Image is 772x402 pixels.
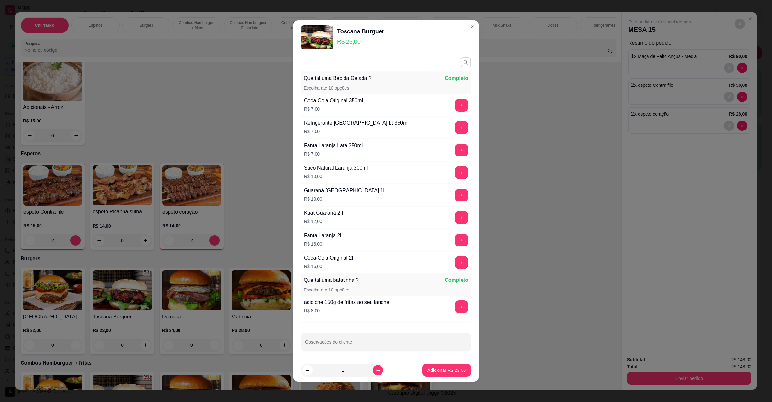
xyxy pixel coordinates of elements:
p: R$ 16,00 [304,263,353,270]
div: Coca-Cola Original 350ml [304,97,363,104]
button: increase-product-quantity [373,365,383,375]
button: add [455,211,468,224]
p: Adicionar R$ 23,00 [427,367,466,373]
p: R$ 7,00 [304,128,407,135]
p: R$ 10,00 [304,173,368,180]
p: R$ 16,00 [304,241,341,247]
p: Escolha até 10 opções [304,85,349,91]
p: Completo [445,276,468,284]
p: Que tal uma Bebida Gelada ? [304,75,372,82]
p: Que tal uma batatinha ? [304,276,359,284]
button: add [455,99,468,112]
button: add [455,189,468,201]
p: Completo [445,75,468,82]
button: Adicionar R$ 23,00 [422,364,471,377]
img: product-image [301,25,333,49]
p: R$ 7,00 [304,151,363,157]
div: Refrigerante [GEOGRAPHIC_DATA] Lt 350m [304,119,407,127]
button: add [455,166,468,179]
div: adicione 150g de fritas ao seu lanche [304,299,389,306]
button: add [455,234,468,246]
div: Toscana Burguer [337,27,384,36]
button: Close [467,22,477,32]
p: R$ 10,00 [304,196,384,202]
div: Guaraná [GEOGRAPHIC_DATA] 1l [304,187,384,194]
p: R$ 7,00 [304,106,363,112]
p: R$ 23,00 [337,37,384,46]
p: R$ 12,00 [304,218,343,225]
div: Coca-Cola Original 2l [304,254,353,262]
div: Suco Natural Laranja 300ml [304,164,368,172]
input: Observações do cliente [305,341,467,348]
button: add [455,256,468,269]
p: R$ 8,00 [304,308,389,314]
div: Kuat Guaraná 2 l [304,209,343,217]
button: add [455,300,468,313]
button: add [455,144,468,156]
p: Escolha até 10 opções [304,287,349,293]
button: add [455,121,468,134]
div: Fanta Laranja Lata 350ml [304,142,363,149]
button: decrease-product-quantity [302,365,313,375]
div: Fanta Laranja 2l [304,232,341,239]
